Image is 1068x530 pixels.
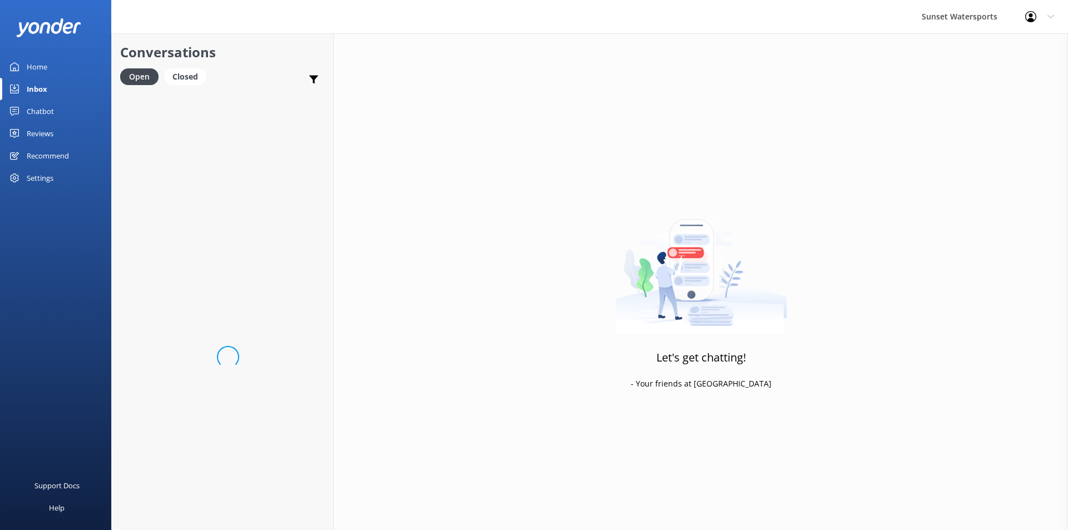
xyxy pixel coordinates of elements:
[27,100,54,122] div: Chatbot
[164,70,212,82] a: Closed
[27,56,47,78] div: Home
[27,145,69,167] div: Recommend
[120,70,164,82] a: Open
[34,474,80,497] div: Support Docs
[27,167,53,189] div: Settings
[120,42,325,63] h2: Conversations
[27,122,53,145] div: Reviews
[17,18,81,37] img: yonder-white-logo.png
[27,78,47,100] div: Inbox
[164,68,206,85] div: Closed
[631,378,772,390] p: - Your friends at [GEOGRAPHIC_DATA]
[120,68,159,85] div: Open
[49,497,65,519] div: Help
[615,196,787,335] img: artwork of a man stealing a conversation from at giant smartphone
[656,349,746,366] h3: Let's get chatting!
